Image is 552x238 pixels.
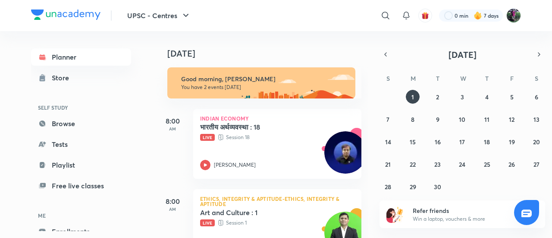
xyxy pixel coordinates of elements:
button: September 22, 2025 [406,157,420,171]
button: September 28, 2025 [381,180,395,194]
a: Tests [31,136,131,153]
abbr: September 12, 2025 [509,115,514,124]
span: Live [200,219,215,226]
abbr: Sunday [386,74,390,83]
span: [DATE] [448,49,477,60]
button: September 14, 2025 [381,135,395,149]
p: AM [155,126,190,131]
button: September 10, 2025 [455,112,469,126]
abbr: September 10, 2025 [459,115,465,124]
h6: ME [31,208,131,223]
abbr: September 30, 2025 [434,183,441,191]
button: avatar [418,9,432,22]
button: September 24, 2025 [455,157,469,171]
abbr: Thursday [485,74,489,83]
button: September 29, 2025 [406,180,420,194]
p: [PERSON_NAME] [214,161,256,169]
abbr: September 3, 2025 [461,93,464,101]
abbr: September 24, 2025 [459,160,465,168]
abbr: September 8, 2025 [411,115,414,124]
abbr: September 29, 2025 [410,183,416,191]
button: September 13, 2025 [530,112,543,126]
abbr: September 20, 2025 [533,138,540,146]
button: September 2, 2025 [431,90,445,104]
p: Indian Economy [200,116,354,121]
h5: 8:00 [155,116,190,126]
span: Live [200,134,215,141]
img: morning [167,67,355,98]
abbr: September 26, 2025 [508,160,515,168]
div: Store [52,73,74,83]
img: streak [474,11,482,20]
abbr: Friday [510,74,514,83]
abbr: September 1, 2025 [411,93,414,101]
abbr: September 5, 2025 [510,93,514,101]
img: avatar [421,12,429,19]
button: September 4, 2025 [480,90,494,104]
abbr: September 27, 2025 [533,160,539,168]
abbr: September 21, 2025 [385,160,391,168]
button: September 11, 2025 [480,112,494,126]
img: Company Logo [31,10,100,20]
h5: भारतीय अर्थव्यवस्था : 18 [200,123,307,131]
h5: Art and Culture : 1 [200,208,307,217]
button: September 1, 2025 [406,90,420,104]
button: September 25, 2025 [480,157,494,171]
button: September 30, 2025 [431,180,445,194]
abbr: September 14, 2025 [385,138,391,146]
abbr: Wednesday [460,74,466,83]
abbr: September 9, 2025 [436,115,439,124]
abbr: September 4, 2025 [485,93,489,101]
abbr: Saturday [535,74,538,83]
button: UPSC - Centres [122,7,196,24]
button: September 15, 2025 [406,135,420,149]
button: September 9, 2025 [431,112,445,126]
abbr: September 23, 2025 [434,160,441,168]
button: September 7, 2025 [381,112,395,126]
h6: SELF STUDY [31,100,131,115]
button: September 12, 2025 [505,112,519,126]
button: September 6, 2025 [530,90,543,104]
p: AM [155,206,190,212]
p: Win a laptop, vouchers & more [413,215,519,223]
button: September 18, 2025 [480,135,494,149]
a: Playlist [31,156,131,174]
abbr: September 25, 2025 [484,160,490,168]
h4: [DATE] [167,48,370,59]
p: Session 1 [200,219,336,227]
button: September 27, 2025 [530,157,543,171]
img: Ravishekhar Kumar [506,8,521,23]
abbr: September 22, 2025 [410,160,416,168]
a: Store [31,69,131,86]
a: Browse [31,115,131,132]
abbr: September 13, 2025 [533,115,539,124]
h6: Good morning, [PERSON_NAME] [181,75,348,83]
abbr: September 16, 2025 [435,138,441,146]
button: September 26, 2025 [505,157,519,171]
abbr: September 6, 2025 [535,93,538,101]
h6: Refer friends [413,206,519,215]
p: Session 18 [200,133,336,142]
button: [DATE] [392,48,533,60]
abbr: September 15, 2025 [410,138,416,146]
a: Free live classes [31,177,131,194]
button: September 21, 2025 [381,157,395,171]
button: September 5, 2025 [505,90,519,104]
button: September 16, 2025 [431,135,445,149]
abbr: September 2, 2025 [436,93,439,101]
h5: 8:00 [155,196,190,206]
abbr: September 28, 2025 [385,183,391,191]
button: September 19, 2025 [505,135,519,149]
abbr: Tuesday [436,74,439,83]
abbr: September 18, 2025 [484,138,490,146]
a: Planner [31,48,131,66]
button: September 8, 2025 [406,112,420,126]
img: referral [386,206,404,223]
abbr: September 17, 2025 [459,138,465,146]
abbr: September 19, 2025 [509,138,515,146]
button: September 3, 2025 [455,90,469,104]
button: September 23, 2025 [431,157,445,171]
button: September 17, 2025 [455,135,469,149]
p: Ethics, Integrity & Aptitude-Ethics, Integrity & Aptitude [200,196,354,206]
abbr: Monday [411,74,416,83]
